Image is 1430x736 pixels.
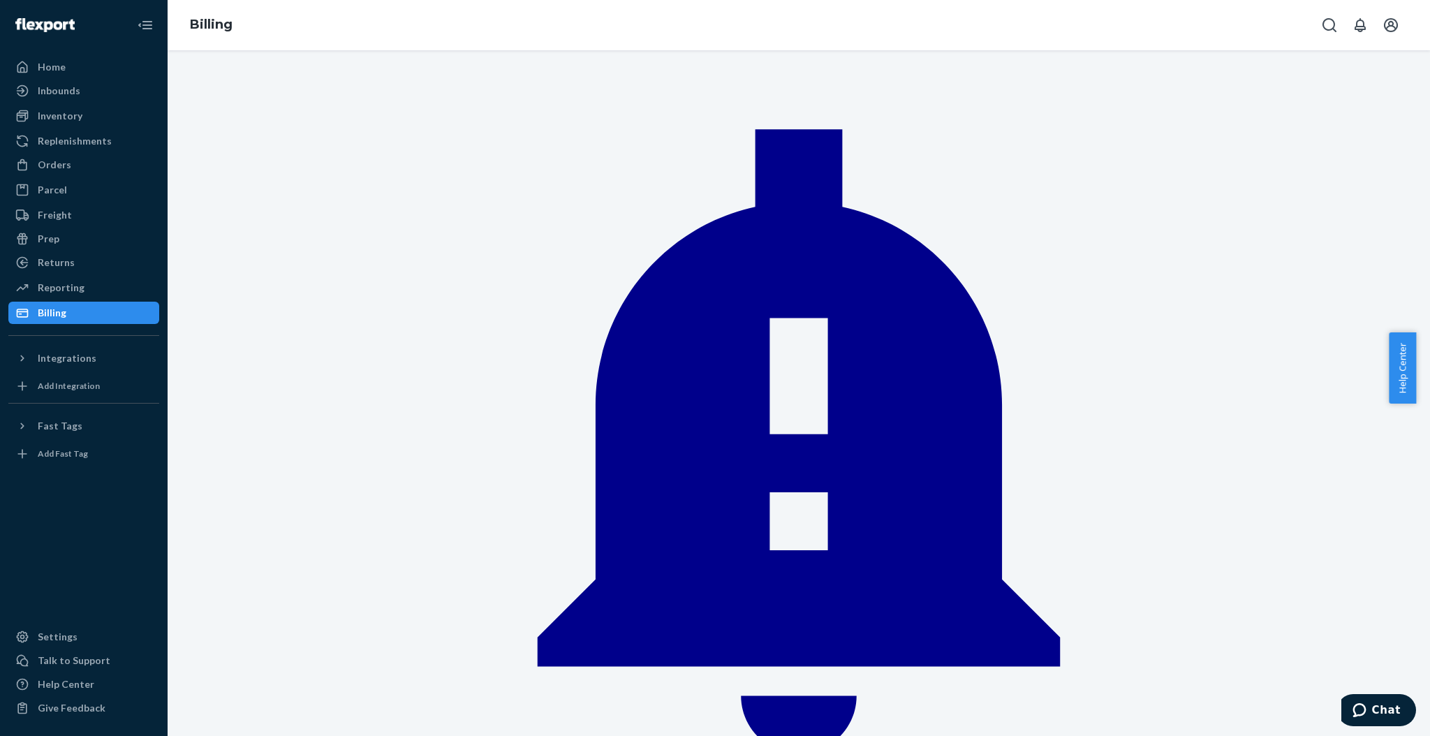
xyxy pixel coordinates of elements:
[8,649,159,672] button: Talk to Support
[38,232,59,246] div: Prep
[8,56,159,78] a: Home
[1377,11,1405,39] button: Open account menu
[179,5,244,45] ol: breadcrumbs
[38,84,80,98] div: Inbounds
[8,443,159,465] a: Add Fast Tag
[38,419,82,433] div: Fast Tags
[38,134,112,148] div: Replenishments
[8,130,159,152] a: Replenishments
[8,375,159,397] a: Add Integration
[38,380,100,392] div: Add Integration
[1346,11,1374,39] button: Open notifications
[8,251,159,274] a: Returns
[38,630,78,644] div: Settings
[38,677,94,691] div: Help Center
[8,154,159,176] a: Orders
[38,158,71,172] div: Orders
[38,60,66,74] div: Home
[8,626,159,648] a: Settings
[8,347,159,369] button: Integrations
[8,697,159,719] button: Give Feedback
[190,17,233,32] a: Billing
[1341,694,1416,729] iframe: Opens a widget where you can chat to one of our agents
[1315,11,1343,39] button: Open Search Box
[1389,332,1416,404] button: Help Center
[8,204,159,226] a: Freight
[38,654,110,668] div: Talk to Support
[15,18,75,32] img: Flexport logo
[38,701,105,715] div: Give Feedback
[8,277,159,299] a: Reporting
[8,415,159,437] button: Fast Tags
[38,109,82,123] div: Inventory
[38,306,66,320] div: Billing
[38,448,88,459] div: Add Fast Tag
[8,673,159,695] a: Help Center
[38,208,72,222] div: Freight
[38,183,67,197] div: Parcel
[8,105,159,127] a: Inventory
[8,228,159,250] a: Prep
[38,351,96,365] div: Integrations
[8,179,159,201] a: Parcel
[38,281,84,295] div: Reporting
[131,11,159,39] button: Close Navigation
[8,302,159,324] a: Billing
[38,256,75,270] div: Returns
[8,80,159,102] a: Inbounds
